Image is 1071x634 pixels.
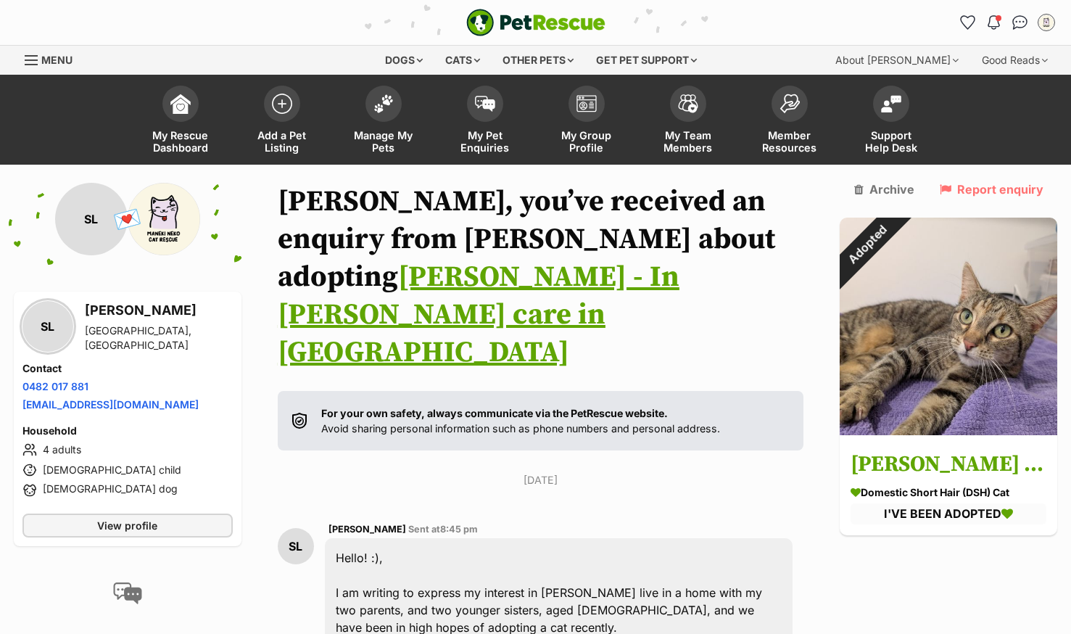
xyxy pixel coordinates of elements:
button: Notifications [983,11,1006,34]
a: Archive [854,183,914,196]
span: Manage My Pets [351,129,416,154]
img: Adoption Co-Ordinator profile pic [1039,15,1054,30]
span: [PERSON_NAME] [328,524,406,535]
a: [PERSON_NAME] - In [PERSON_NAME] care in [GEOGRAPHIC_DATA] [278,259,679,371]
a: PetRescue [466,9,605,36]
a: Favourites [956,11,980,34]
a: [PERSON_NAME] - In [PERSON_NAME] care in [GEOGRAPHIC_DATA] Domestic Short Hair (DSH) Cat I'VE BEE... [840,438,1057,535]
a: My Team Members [637,78,739,165]
img: notifications-46538b983faf8c2785f20acdc204bb7945ddae34d4c08c2a6579f10ce5e182be.svg [988,15,999,30]
div: Get pet support [586,46,707,75]
img: pet-enquiries-icon-7e3ad2cf08bfb03b45e93fb7055b45f3efa6380592205ae92323e6603595dc1f.svg [475,96,495,112]
a: Support Help Desk [840,78,942,165]
span: Member Resources [757,129,822,154]
span: Add a Pet Listing [249,129,315,154]
h4: Contact [22,361,233,376]
span: View profile [97,518,157,533]
div: [GEOGRAPHIC_DATA], [GEOGRAPHIC_DATA] [85,324,233,353]
div: I'VE BEEN ADOPTED [851,504,1046,524]
a: View profile [22,514,233,538]
img: conversation-icon-4a6f8262b818ee0b60e3300018af0b2d0b884aa5de6e9bcb8d3d4eeb1a70a7c4.svg [113,582,142,604]
img: add-pet-listing-icon-0afa8454b4691262ce3f59096e99ab1cd57d4a30225e0717b998d2c9b9846f56.svg [272,94,292,114]
img: dashboard-icon-eb2f2d2d3e046f16d808141f083e7271f6b2e854fb5c12c21221c1fb7104beca.svg [170,94,191,114]
a: My Pet Enquiries [434,78,536,165]
div: Dogs [375,46,433,75]
button: My account [1035,11,1058,34]
li: [DEMOGRAPHIC_DATA] dog [22,482,233,499]
img: logo-e224e6f780fb5917bec1dbf3a21bbac754714ae5b6737aabdf751b685950b380.svg [466,9,605,36]
a: 0482 017 881 [22,380,88,392]
p: [DATE] [278,472,804,487]
div: Domestic Short Hair (DSH) Cat [851,485,1046,501]
span: My Group Profile [554,129,619,154]
span: Menu [41,54,73,66]
a: Manage My Pets [333,78,434,165]
img: Hazel - In foster care in Brunswick East [840,218,1057,435]
li: 4 adults [22,441,233,458]
img: chat-41dd97257d64d25036548639549fe6c8038ab92f7586957e7f3b1b290dea8141.svg [1012,15,1027,30]
img: member-resources-icon-8e73f808a243e03378d46382f2149f9095a855e16c252ad45f914b54edf8863c.svg [780,94,800,113]
img: Maneki Neko Cat Rescue profile pic [128,183,200,255]
ul: Account quick links [956,11,1058,34]
div: About [PERSON_NAME] [825,46,969,75]
a: Member Resources [739,78,840,165]
a: Adopted [840,424,1057,438]
span: My Rescue Dashboard [148,129,213,154]
h1: [PERSON_NAME], you’ve received an enquiry from [PERSON_NAME] about adopting [278,183,804,371]
img: manage-my-pets-icon-02211641906a0b7f246fdf0571729dbe1e7629f14944591b6c1af311fb30b64b.svg [373,94,394,113]
li: [DEMOGRAPHIC_DATA] child [22,461,233,479]
span: My Pet Enquiries [452,129,518,154]
a: Add a Pet Listing [231,78,333,165]
a: My Rescue Dashboard [130,78,231,165]
span: Sent at [408,524,478,535]
h3: [PERSON_NAME] [85,300,233,321]
a: [EMAIL_ADDRESS][DOMAIN_NAME] [22,398,199,411]
a: My Group Profile [536,78,637,165]
div: SL [278,528,314,564]
img: team-members-icon-5396bd8760b3fe7c0b43da4ab00e1e3bb1a5d9ba89233759b79545d2d3fc5d0d.svg [678,94,698,113]
div: Cats [435,46,490,75]
div: Good Reads [972,46,1058,75]
strong: For your own safety, always communicate via the PetRescue website. [321,407,668,419]
span: 💌 [111,204,144,235]
h4: Household [22,424,233,438]
div: Other pets [492,46,584,75]
div: Adopted [820,198,914,292]
span: My Team Members [656,129,721,154]
div: SL [22,301,73,352]
a: Conversations [1009,11,1032,34]
a: Report enquiry [940,183,1043,196]
a: Menu [25,46,83,72]
span: Support Help Desk [859,129,924,154]
span: 8:45 pm [440,524,478,535]
h3: [PERSON_NAME] - In [PERSON_NAME] care in [GEOGRAPHIC_DATA] [851,449,1046,482]
img: group-profile-icon-3fa3cf56718a62981997c0bc7e787c4b2cf8bcc04b72c1350f741eb67cf2f40e.svg [576,95,597,112]
img: help-desk-icon-fdf02630f3aa405de69fd3d07c3f3aa587a6932b1a1747fa1d2bba05be0121f9.svg [881,95,901,112]
p: Avoid sharing personal information such as phone numbers and personal address. [321,405,720,437]
div: SL [55,183,128,255]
